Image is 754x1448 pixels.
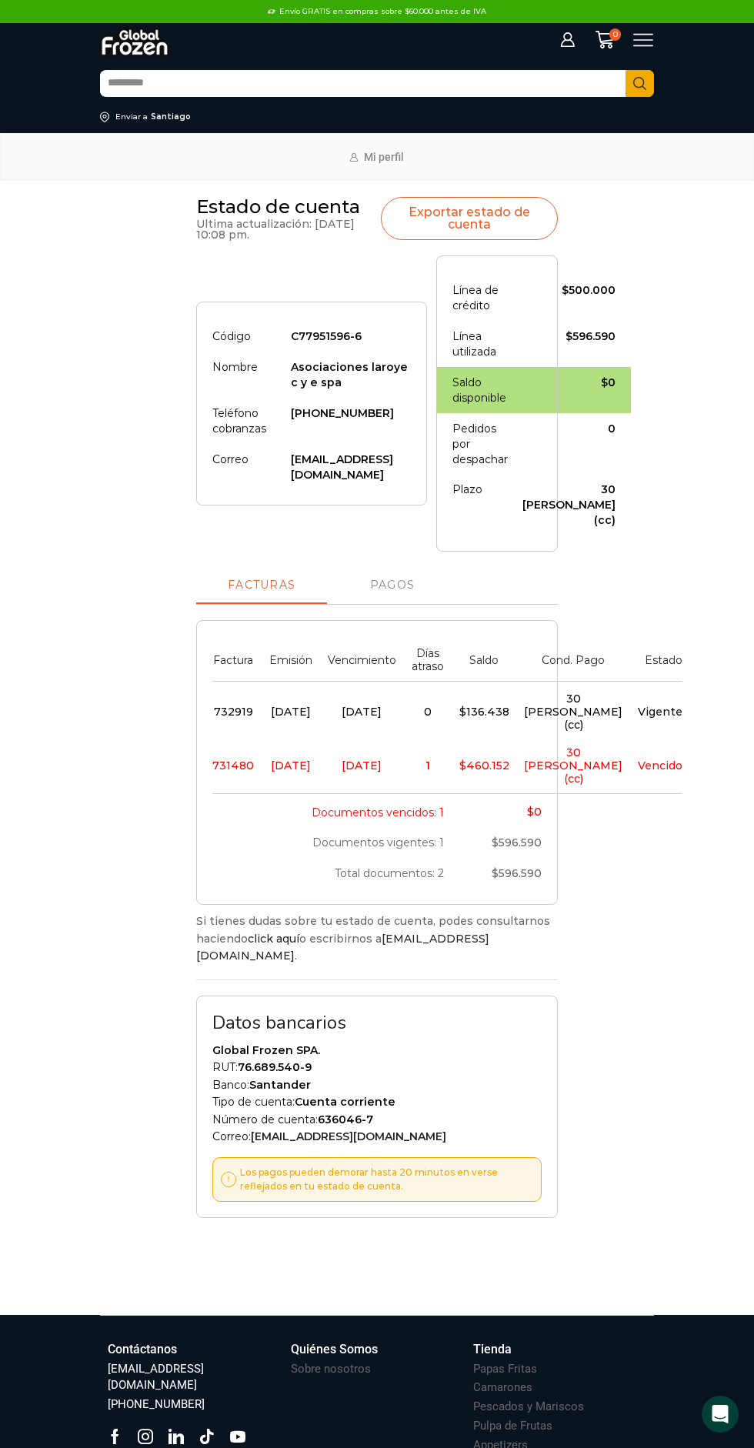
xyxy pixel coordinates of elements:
[228,579,295,590] span: Facturas
[212,1043,320,1057] strong: Global Frozen SPA.
[271,759,311,772] span: [DATE]
[473,1396,584,1415] a: Pescados y Mariscos
[108,1359,275,1394] a: [EMAIL_ADDRESS][DOMAIN_NAME]
[452,367,515,413] th: Saldo disponible
[234,827,452,858] th: Documentos vigentes: 1
[459,705,466,719] span: $
[213,653,253,667] span: Factura
[638,705,682,719] span: Vigente
[452,321,515,367] th: Línea utilizada
[212,1111,542,1128] p: Número de cuenta:
[524,692,622,732] span: 30 [PERSON_NAME] (cc)
[492,866,499,880] span: $
[108,1361,275,1394] h3: [EMAIL_ADDRESS][DOMAIN_NAME]
[342,759,382,772] span: [DATE]
[626,70,654,97] button: Search button
[238,1060,312,1074] strong: 76.689.540-9
[565,329,572,343] span: $
[515,475,616,536] td: 30 [PERSON_NAME] (cc)
[248,932,299,946] a: click aquí
[473,1361,537,1377] h3: Papas Fritas
[601,375,616,389] bdi: 0
[562,283,616,297] bdi: 500.000
[425,759,430,772] span: 1
[236,1166,529,1193] p: Los pagos pueden demorar hasta 20 minutos en verse reflejados en tu estado de cuenta.
[473,1341,512,1359] h3: Tienda
[473,1339,641,1359] a: Tienda
[212,1059,542,1076] p: RUT:
[251,1129,446,1143] a: [EMAIL_ADDRESS][DOMAIN_NAME]
[473,1416,552,1434] a: Pulpa de Frutas
[196,932,489,963] a: [EMAIL_ADDRESS][DOMAIN_NAME]
[212,398,283,444] th: Teléfono cobranzas
[527,805,534,819] span: $
[473,1418,552,1434] h3: Pulpa de Frutas
[212,1128,542,1145] p: Correo:
[212,759,254,772] span: 731480
[527,805,542,819] bdi: 0
[212,1093,542,1110] p: Tipo de cuenta:
[291,1361,371,1377] h3: Sobre nosotros
[212,318,283,352] th: Código
[291,1339,459,1359] a: Quiénes Somos
[271,705,311,719] span: [DATE]
[291,1341,378,1359] h3: Quiénes Somos
[424,705,432,719] span: 0
[459,759,509,772] bdi: 460.152
[469,653,499,667] span: Saldo
[291,1359,371,1377] a: Sobre nosotros
[214,705,253,719] span: 732919
[473,1359,537,1377] a: Papas Fritas
[196,567,327,604] a: Facturas
[459,759,466,772] span: $
[473,1380,532,1396] h3: Camarones
[492,866,542,880] bdi: 596.590
[108,1341,177,1359] h3: Contáctanos
[283,352,411,398] td: Asociaciones laroye c y e spa
[492,836,542,849] bdi: 596.590
[269,653,312,667] span: Emisión
[115,112,148,122] div: Enviar a
[601,375,608,389] span: $
[249,1078,311,1092] strong: Santander
[283,444,411,490] td: [EMAIL_ADDRESS][DOMAIN_NAME]
[542,653,605,667] span: Cond. Pago
[412,646,444,673] span: Días atraso
[328,653,396,667] span: Vencimiento
[473,1377,532,1396] a: Camarones
[452,413,515,475] th: Pedidos por despachar
[212,352,283,398] th: Nombre
[524,746,622,786] span: 30 [PERSON_NAME] (cc)
[562,283,569,297] span: $
[234,794,452,828] th: Documentos vencidos: 1
[212,444,283,490] th: Correo
[492,836,499,849] span: $
[327,567,458,604] a: Pagos
[283,398,411,444] td: [PHONE_NUMBER]
[283,318,411,352] td: C77951596-6
[212,1076,542,1093] p: Banco:
[452,272,515,321] th: Línea de crédito
[151,112,191,122] div: Santiago
[609,28,622,41] span: 0
[108,1394,205,1413] a: [PHONE_NUMBER]
[212,1012,542,1034] h2: Datos bancarios
[459,705,509,719] bdi: 136.438
[587,30,621,49] a: 0
[638,759,682,772] span: Vencido
[295,1095,395,1109] strong: Cuenta corriente
[381,197,558,240] a: Exportar estado de cuenta
[370,579,415,592] span: Pagos
[364,151,404,163] span: Mi perfil
[196,913,558,964] p: Si tienes dudas sobre tu estado de cuenta, podes consultarnos haciendo o escribirnos a .
[452,475,515,536] th: Plazo
[234,858,452,889] th: Total documentos: 2
[565,329,616,343] bdi: 596.590
[196,196,381,219] h2: Estado de cuenta
[515,413,616,475] td: 0
[342,705,382,719] span: [DATE]
[645,653,682,667] span: Estado
[196,219,381,240] p: Ultima actualización: [DATE] 10:08 pm.
[318,1113,373,1126] strong: 636046-7
[473,1399,584,1415] h3: Pescados y Mariscos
